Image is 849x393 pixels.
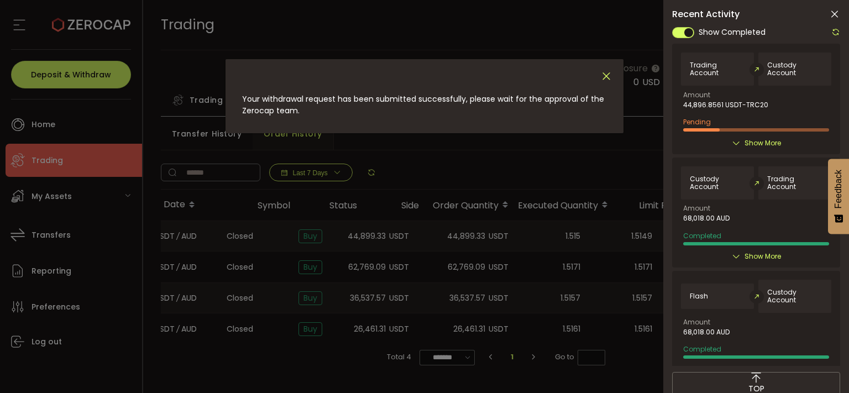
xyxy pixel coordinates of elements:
iframe: Chat Widget [794,340,849,393]
span: Show More [745,365,781,376]
button: Close [600,70,612,83]
span: Your withdrawal request has been submitted successfully, please wait for the approval of the Zero... [242,93,604,116]
span: 68,018.00 AUD [683,328,730,336]
span: Show More [745,138,781,149]
span: Feedback [834,170,843,208]
span: Trading Account [690,61,745,77]
span: Show More [745,251,781,262]
span: Custody Account [767,289,822,304]
span: 44,896.8561 USDT-TRC20 [683,101,768,109]
span: Amount [683,319,710,326]
span: Trading Account [767,175,822,191]
span: 68,018.00 AUD [683,214,730,222]
span: Completed [683,344,721,354]
span: Completed [683,231,721,240]
span: Recent Activity [672,10,740,19]
span: Pending [683,117,711,127]
span: Show Completed [699,27,766,38]
button: Feedback - Show survey [828,159,849,234]
span: Flash [690,292,708,300]
span: Amount [683,92,710,98]
span: Amount [683,205,710,212]
span: Custody Account [767,61,822,77]
div: dialog [226,59,623,133]
span: Custody Account [690,175,745,191]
